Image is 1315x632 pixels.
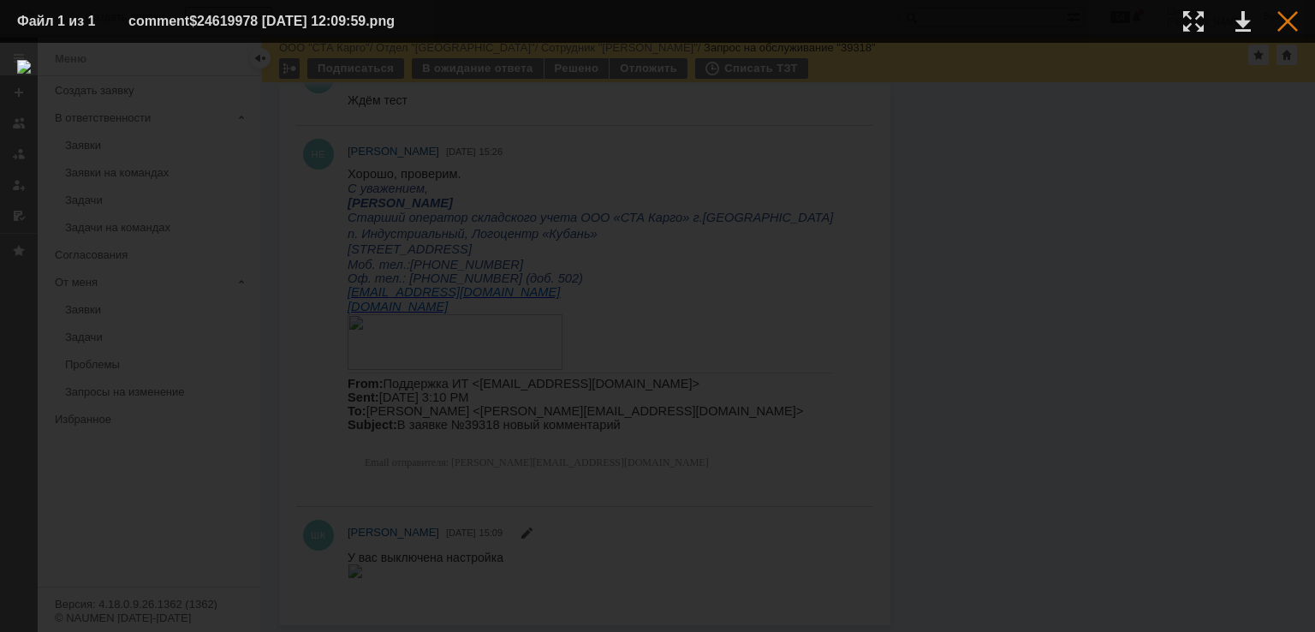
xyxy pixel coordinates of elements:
div: comment$24619978 [DATE] 12:09:59.png [128,11,437,32]
div: Увеличить масштаб [1183,11,1204,32]
span: Email отправителя: [PERSON_NAME][EMAIL_ADDRESS][DOMAIN_NAME] [17,289,361,301]
div: Скачать файл [1235,11,1251,32]
img: download [17,60,1298,615]
div: Файл 1 из 1 [17,15,103,28]
div: Закрыть окно (Esc) [1277,11,1298,32]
